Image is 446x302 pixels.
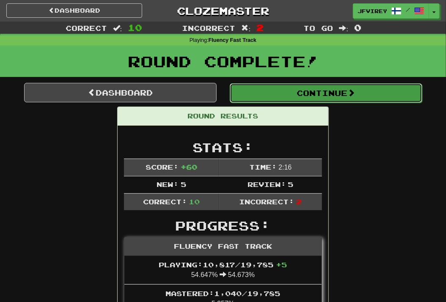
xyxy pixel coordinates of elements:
[146,163,179,171] span: Score:
[66,24,107,32] span: Correct
[296,198,302,206] span: 2
[239,198,294,206] span: Incorrect:
[230,83,422,103] button: Continue
[124,219,322,233] h2: Progress:
[124,237,322,256] div: Fluency Fast Track
[159,261,287,269] span: Playing: 10,817 / 19,785
[249,163,277,171] span: Time:
[354,22,361,33] span: 0
[248,180,286,188] span: Review:
[118,107,328,126] div: Round Results
[182,24,236,32] span: Incorrect
[113,25,122,32] span: :
[3,53,443,70] h1: Round Complete!
[288,180,293,188] span: 5
[24,83,217,102] a: Dashboard
[278,164,292,171] span: 2 : 16
[242,25,251,32] span: :
[128,22,142,33] span: 10
[276,261,287,269] span: + 5
[157,180,179,188] span: New:
[406,7,410,13] span: /
[181,180,186,188] span: 5
[358,7,387,15] span: jfvirey
[124,256,322,285] li: 54.647% 54.673%
[124,140,322,154] h2: Stats:
[143,198,187,206] span: Correct:
[189,198,200,206] span: 10
[209,37,256,43] strong: Fluency Fast Track
[339,25,349,32] span: :
[6,3,142,18] a: Dashboard
[181,163,197,171] span: + 60
[304,24,333,32] span: To go
[256,22,264,33] span: 2
[353,3,429,19] a: jfvirey /
[166,289,281,297] span: Mastered: 1,040 / 19,785
[155,3,291,18] a: Clozemaster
